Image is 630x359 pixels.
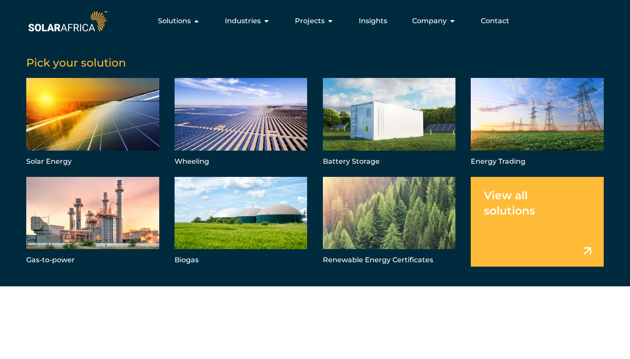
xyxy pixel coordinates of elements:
a: Contact [481,16,509,26]
span: Company [412,16,447,26]
a: View all solutions [471,177,604,267]
h5: SolarAfrica is proudly affiliated with [26,305,630,311]
h5: Pick your solution [26,56,604,69]
span: Projects [295,16,325,26]
nav: Menu [109,12,516,30]
a: Insights [359,16,387,26]
span: Solutions [158,16,191,26]
div: Menu Toggle [109,12,516,30]
a: Solar Energy [26,78,159,168]
span: Industries [225,16,261,26]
